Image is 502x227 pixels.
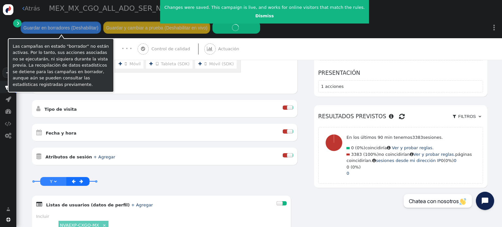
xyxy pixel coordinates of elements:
[387,146,391,150] font: 
[205,62,207,66] font: 
[486,18,502,37] a: ⋮
[50,179,53,184] font: Y
[36,131,86,136] a:  Fecha y hora
[451,111,483,122] a:  Filtros 
[17,20,19,26] font: 
[453,114,456,119] font: 
[36,214,49,219] font: Incluir
[207,46,213,51] font: 
[25,5,40,12] font: Atrás
[412,135,423,140] font: 3383
[79,179,83,183] font: 
[129,61,141,66] font: Móvil
[151,46,190,51] font: Control de calidad
[321,84,343,89] font: 1 acciones
[5,84,11,90] font: 
[149,62,153,66] font: 
[441,158,443,163] font: 0
[2,204,14,215] a: 
[46,131,76,136] font: Fecha y hora
[318,113,386,120] font: Resultados previstos
[138,38,204,60] a:  Control de calidad
[351,152,362,157] font: 3383
[161,61,190,66] font: Tableta (SDK)
[44,107,77,112] font: Tipo de visita
[454,158,456,163] a: 0
[71,178,78,185] a: 
[45,154,92,159] font: Atributos de sesión
[351,165,361,170] font: (0%)
[36,107,87,112] a:  Tipo de visita
[49,178,58,185] a: Y 
[365,145,387,150] font: coincidiría
[204,38,255,60] a:  Actuación
[458,114,476,119] font: Filtros
[23,25,98,30] font: Guardar en borradores (Deshabilitar)
[122,45,132,52] font: · · ·
[36,203,166,207] a:  Listas de usuarios (datos de perfil) + Agregar
[36,201,42,207] font: 
[376,158,441,163] a: sesiones desde mi dirección IP
[255,13,274,18] a: Dismiss
[346,152,472,163] font: páginas coincidirían.
[5,133,11,139] font: 
[156,62,159,66] font: 
[478,114,481,119] font: 
[54,179,57,183] font: 
[399,113,405,120] font: 
[13,44,109,87] font: Las campañas en estado "borrador" no están activas. Por lo tanto, sus acciones asociadas no se ej...
[36,153,42,159] font: 
[379,152,410,157] font: no coincidirían
[6,218,10,222] font: 
[218,46,239,51] font: Actuación
[198,62,202,66] font: 
[413,152,455,157] a: Ver y probar reglas.
[78,178,84,185] a: 
[131,203,153,207] a: + Agregar
[72,179,75,183] font: 
[3,68,14,78] a: +
[141,46,145,51] font: 
[355,145,365,150] font: (0%)
[423,135,443,140] font: sesiones.
[443,158,454,163] font: (0%)
[46,203,130,207] font: Listas de usuarios (datos de perfil)
[351,145,354,150] font: 0
[49,4,254,12] font: MEX_MX_CGO_ALL_ADO_SER_NVAEXPERIENCIA-BANNER1
[389,114,393,119] font: 
[346,135,412,140] font: En los últimos 90 min tenemos
[119,62,122,66] font: 
[5,121,11,127] font: 
[318,70,360,76] font: Presentación
[22,4,40,13] a: Atrás
[209,61,234,66] font: Móvil (SDK)
[103,22,210,33] button: Guardar y cambiar a prueba (Deshabilitar en vivo)
[372,158,376,163] font: 
[13,19,21,27] a: 
[21,22,101,33] button: Guardar en borradores (Deshabilitar)
[22,5,25,11] font: 
[36,154,129,159] a:  Atributos de sesión + Agregar
[36,129,42,136] font: 
[410,152,413,156] font: 
[6,207,10,211] font: 
[346,165,349,170] font: 0
[93,154,115,159] a: + Agregar
[363,152,378,157] font: (100%)
[36,105,41,112] font: 
[346,171,349,176] a: 0
[5,108,11,114] font: 
[392,145,434,150] a: Ver y probar reglas.
[125,62,127,66] font: 
[6,96,11,102] font: 
[6,69,11,76] font: +
[106,25,207,30] font: Guardar y cambiar a prueba (Deshabilitar en vivo)
[3,4,14,15] img: logo-icon.svg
